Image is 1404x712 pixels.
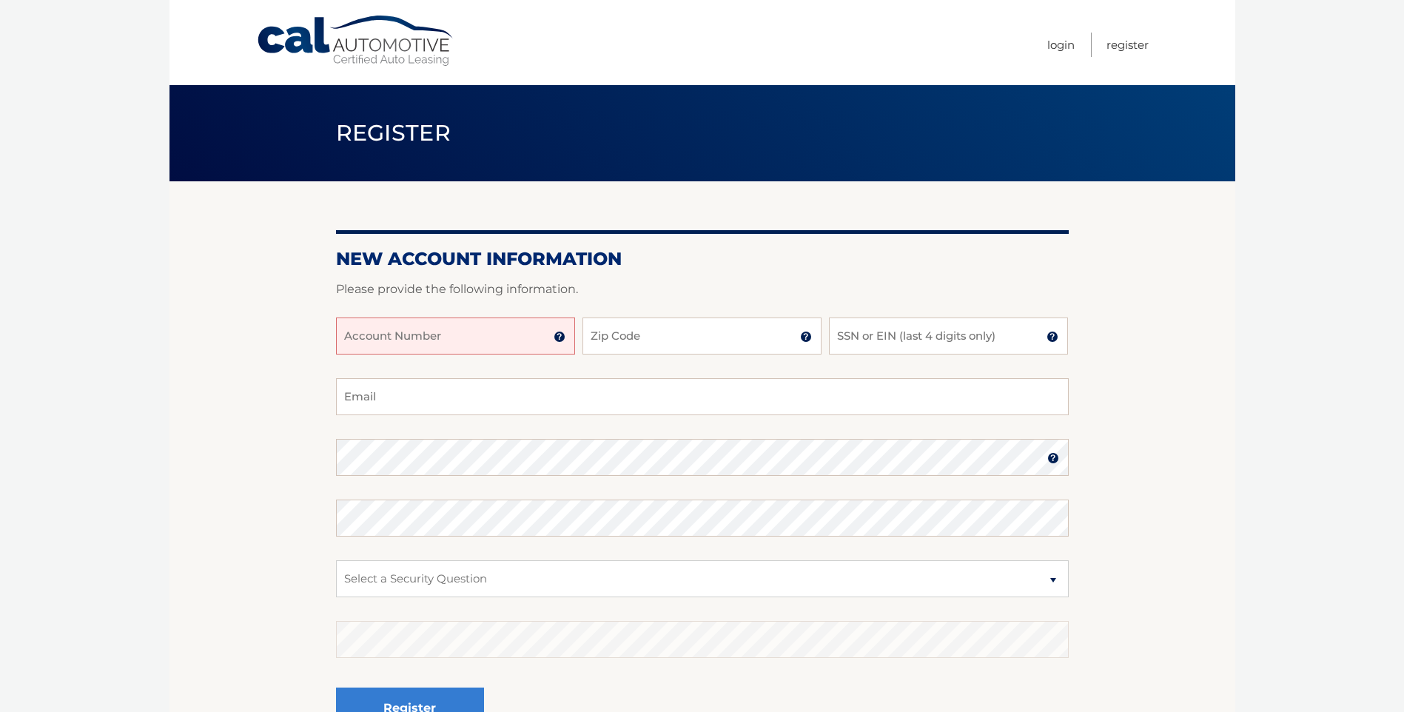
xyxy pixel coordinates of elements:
h2: New Account Information [336,248,1069,270]
img: tooltip.svg [800,331,812,343]
a: Cal Automotive [256,15,456,67]
img: tooltip.svg [1047,452,1059,464]
a: Login [1047,33,1075,57]
img: tooltip.svg [554,331,565,343]
input: Zip Code [582,318,822,355]
input: Email [336,378,1069,415]
span: Register [336,119,451,147]
input: Account Number [336,318,575,355]
p: Please provide the following information. [336,279,1069,300]
img: tooltip.svg [1047,331,1058,343]
a: Register [1106,33,1149,57]
input: SSN or EIN (last 4 digits only) [829,318,1068,355]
